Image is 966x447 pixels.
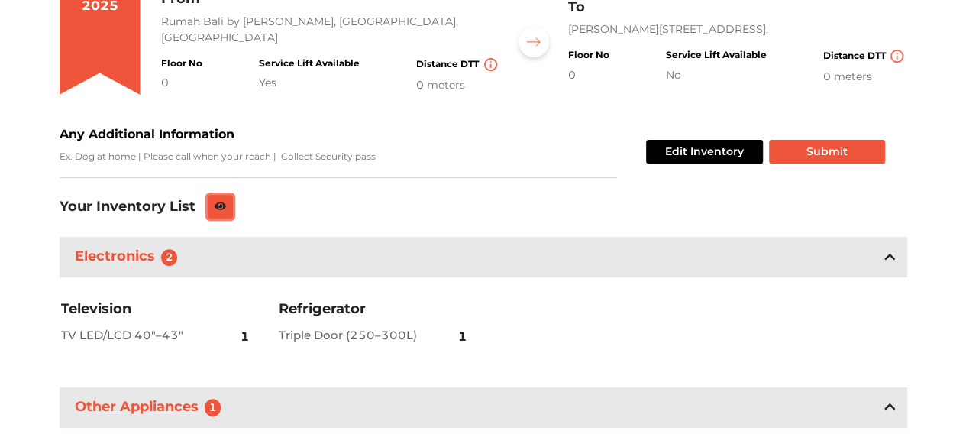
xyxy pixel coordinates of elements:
[60,127,234,141] b: Any Additional Information
[458,319,467,355] span: 1
[61,329,204,342] h2: TV LED/LCD 40"–43"
[416,58,500,71] h4: Distance DTT
[161,58,202,69] h4: Floor No
[279,300,470,319] h3: Refrigerator
[567,50,609,60] h4: Floor No
[646,140,763,164] button: Edit Inventory
[259,75,360,91] div: Yes
[72,396,231,419] h3: Other Appliances
[72,245,187,269] h3: Electronics
[61,300,252,319] h3: Television
[161,249,178,266] span: 2
[279,329,422,342] h2: Triple Door (250–300L)
[822,69,906,85] div: 0 meters
[665,67,766,83] div: No
[60,199,195,215] h3: Your Inventory List
[665,50,766,60] h4: Service Lift Available
[161,14,500,46] p: Rumah Bali by [PERSON_NAME], [GEOGRAPHIC_DATA], [GEOGRAPHIC_DATA]
[769,140,885,164] button: Submit
[567,21,906,37] p: [PERSON_NAME][STREET_ADDRESS],
[259,58,360,69] h4: Service Lift Available
[161,75,202,91] div: 0
[241,319,249,355] span: 1
[822,50,906,63] h4: Distance DTT
[567,67,609,83] div: 0
[416,77,500,93] div: 0 meters
[205,399,221,416] span: 1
